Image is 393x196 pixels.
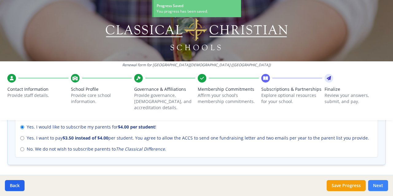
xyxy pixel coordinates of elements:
span: Governance & Affiliations [134,86,195,92]
button: Next [368,180,388,191]
p: Provide core school information. [71,92,132,105]
em: The Classical Difference [116,146,165,152]
p: Review your answers, submit, and pay. [325,92,386,105]
span: Yes. I would like to subscribe my parents for ! [27,124,156,130]
strong: $3.50 instead of $4.00 [63,135,108,141]
input: No. We do not wish to subscribe parents toThe Classical Difference. [20,147,24,151]
span: Finalize [325,86,386,92]
span: School Profile [71,86,132,92]
span: Subscriptions & Partnerships [261,86,322,92]
div: You progress has been saved. [157,9,238,14]
span: Yes. I want to pay per student. You agree to allow the ACCS to send one fundraising letter and tw... [27,135,369,141]
span: No. We do not wish to subscribe parents to . [27,146,166,152]
button: Back [5,180,25,191]
span: Membership Commitments [198,86,259,92]
strong: $4.00 per student [118,124,155,130]
input: Yes. I would like to subscribe my parents for$4.00 per student! [20,125,24,129]
div: Progress Saved [157,3,238,9]
p: Provide staff details. [7,92,68,98]
p: Affirm your school’s membership commitments. [198,92,259,105]
img: Logo [105,9,289,52]
button: Save Progress [327,180,366,191]
span: Contact Information [7,86,68,92]
input: Yes. I want to pay$3.50 instead of $4.00per student. You agree to allow the ACCS to send one fund... [20,136,24,140]
p: Provide governance, [DEMOGRAPHIC_DATA], and accreditation details. [134,92,195,111]
p: Explore optional resources for your school. [261,92,322,105]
